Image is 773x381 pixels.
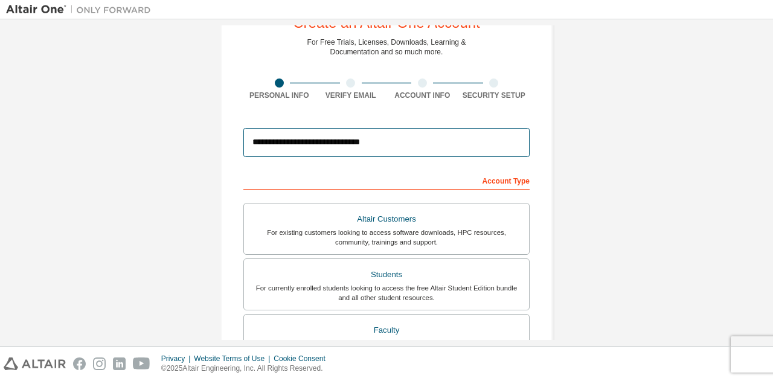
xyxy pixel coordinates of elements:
[161,354,194,363] div: Privacy
[251,228,522,247] div: For existing customers looking to access software downloads, HPC resources, community, trainings ...
[4,357,66,370] img: altair_logo.svg
[93,357,106,370] img: instagram.svg
[243,91,315,100] div: Personal Info
[386,91,458,100] div: Account Info
[161,363,333,374] p: © 2025 Altair Engineering, Inc. All Rights Reserved.
[315,91,387,100] div: Verify Email
[274,354,332,363] div: Cookie Consent
[307,37,466,57] div: For Free Trials, Licenses, Downloads, Learning & Documentation and so much more.
[251,283,522,303] div: For currently enrolled students looking to access the free Altair Student Edition bundle and all ...
[251,338,522,357] div: For faculty & administrators of academic institutions administering students and accessing softwa...
[73,357,86,370] img: facebook.svg
[113,357,126,370] img: linkedin.svg
[133,357,150,370] img: youtube.svg
[293,16,480,30] div: Create an Altair One Account
[251,266,522,283] div: Students
[458,91,530,100] div: Security Setup
[6,4,157,16] img: Altair One
[243,170,530,190] div: Account Type
[194,354,274,363] div: Website Terms of Use
[251,322,522,339] div: Faculty
[251,211,522,228] div: Altair Customers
